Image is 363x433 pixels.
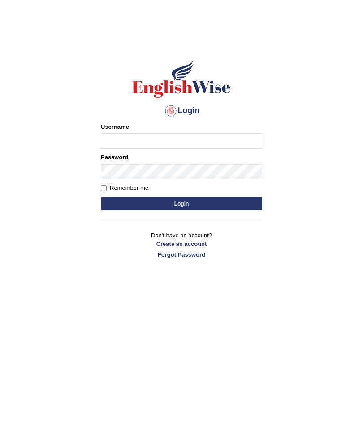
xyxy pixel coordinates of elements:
[130,59,233,99] img: Logo of English Wise sign in for intelligent practice with AI
[101,197,262,210] button: Login
[101,184,148,192] label: Remember me
[101,153,128,162] label: Password
[101,122,129,131] label: Username
[101,231,262,259] p: Don't have an account?
[101,104,262,118] h4: Login
[101,250,262,259] a: Forgot Password
[101,240,262,248] a: Create an account
[101,185,107,191] input: Remember me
